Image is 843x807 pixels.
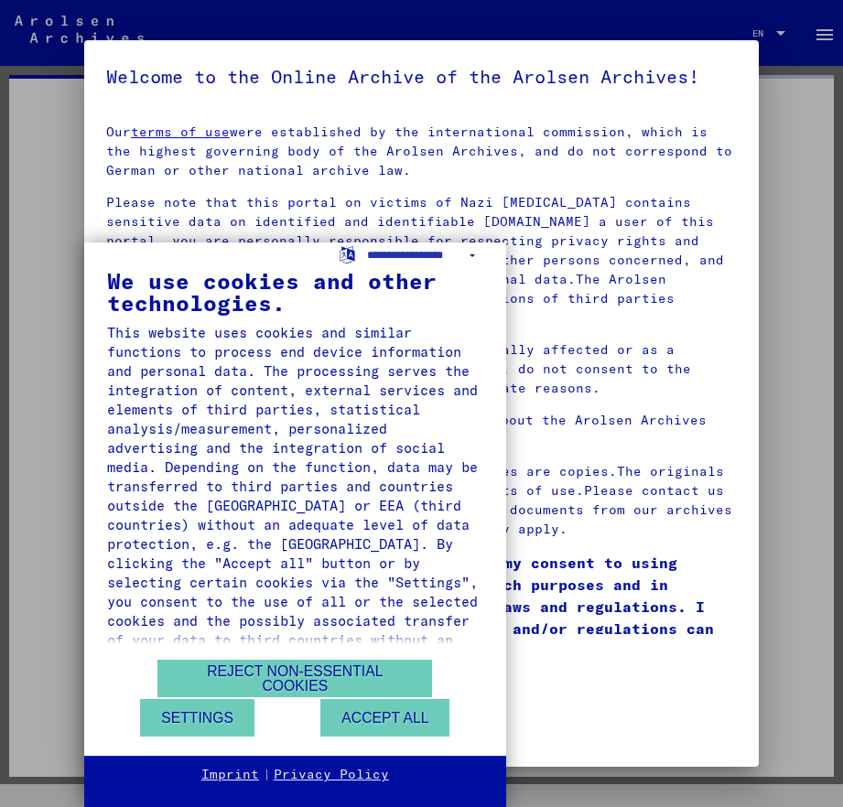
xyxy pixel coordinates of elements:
[140,699,254,737] button: Settings
[274,766,389,784] a: Privacy Policy
[201,766,259,784] a: Imprint
[107,323,483,669] div: This website uses cookies and similar functions to process end device information and personal da...
[107,270,483,314] div: We use cookies and other technologies.
[157,660,432,697] button: Reject non-essential cookies
[320,699,449,737] button: Accept all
